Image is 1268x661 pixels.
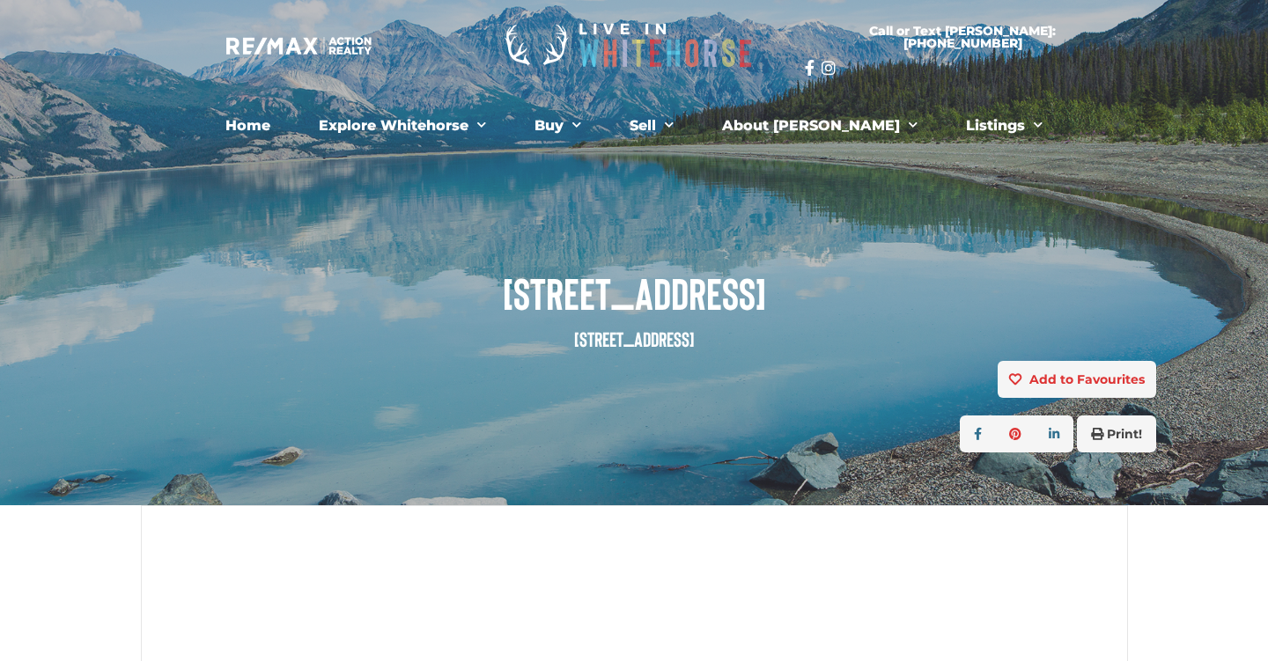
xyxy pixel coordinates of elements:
[306,108,499,143] a: Explore Whitehorse
[1029,371,1145,387] strong: Add to Favourites
[616,108,687,143] a: Sell
[709,108,931,143] a: About [PERSON_NAME]
[212,108,284,143] a: Home
[953,108,1056,143] a: Listings
[826,25,1099,49] span: Call or Text [PERSON_NAME]: [PHONE_NUMBER]
[112,268,1156,317] span: [STREET_ADDRESS]
[1107,426,1142,442] strong: Print!
[150,108,1118,143] nav: Menu
[998,361,1156,398] button: Add to Favourites
[805,14,1120,60] a: Call or Text [PERSON_NAME]: [PHONE_NUMBER]
[521,108,594,143] a: Buy
[574,327,695,351] small: [STREET_ADDRESS]
[1077,415,1156,452] button: Print!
